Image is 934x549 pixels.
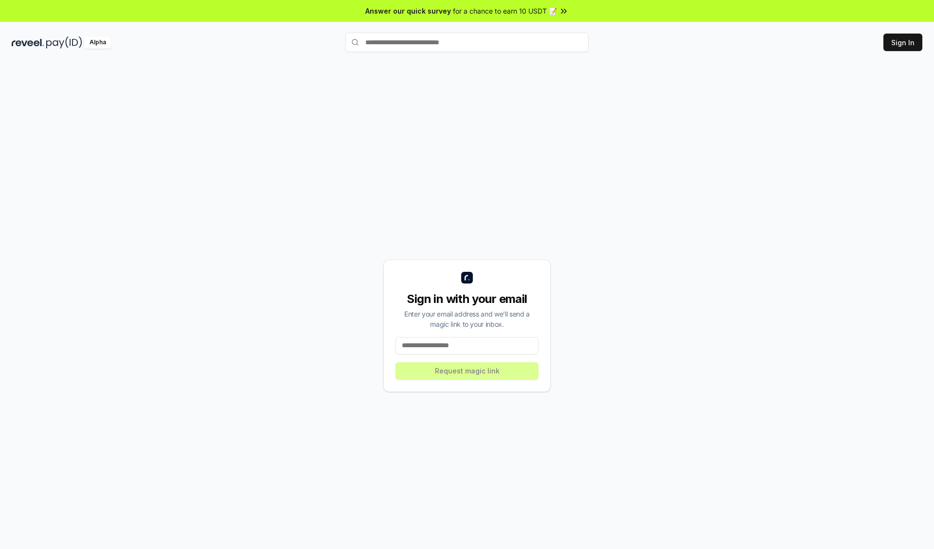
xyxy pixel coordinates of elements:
span: Answer our quick survey [365,6,451,16]
button: Sign In [883,34,922,51]
div: Enter your email address and we’ll send a magic link to your inbox. [395,309,539,329]
img: pay_id [46,36,82,49]
span: for a chance to earn 10 USDT 📝 [453,6,557,16]
div: Sign in with your email [395,291,539,307]
div: Alpha [84,36,111,49]
img: logo_small [461,272,473,283]
img: reveel_dark [12,36,44,49]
